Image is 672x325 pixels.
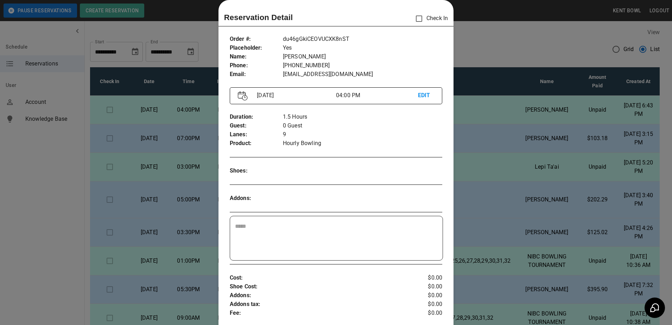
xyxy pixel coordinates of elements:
[230,70,283,79] p: Email :
[283,44,442,52] p: Yes
[283,52,442,61] p: [PERSON_NAME]
[407,309,443,318] p: $0.00
[230,44,283,52] p: Placeholder :
[283,130,442,139] p: 9
[407,274,443,282] p: $0.00
[224,12,293,23] p: Reservation Detail
[230,300,407,309] p: Addons tax :
[283,35,442,44] p: du46gGkiCEOVUCXK8nST
[230,35,283,44] p: Order # :
[230,291,407,300] p: Addons :
[407,300,443,309] p: $0.00
[230,139,283,148] p: Product :
[230,113,283,121] p: Duration :
[230,167,283,175] p: Shoes :
[230,194,283,203] p: Addons :
[407,282,443,291] p: $0.00
[283,121,442,130] p: 0 Guest
[230,309,407,318] p: Fee :
[254,91,336,100] p: [DATE]
[283,70,442,79] p: [EMAIL_ADDRESS][DOMAIN_NAME]
[336,91,418,100] p: 04:00 PM
[283,139,442,148] p: Hourly Bowling
[283,113,442,121] p: 1.5 Hours
[407,291,443,300] p: $0.00
[230,282,407,291] p: Shoe Cost :
[230,121,283,130] p: Guest :
[238,91,248,101] img: Vector
[230,130,283,139] p: Lanes :
[230,52,283,61] p: Name :
[230,61,283,70] p: Phone :
[230,274,407,282] p: Cost :
[412,11,448,26] p: Check In
[283,61,442,70] p: [PHONE_NUMBER]
[418,91,435,100] p: EDIT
